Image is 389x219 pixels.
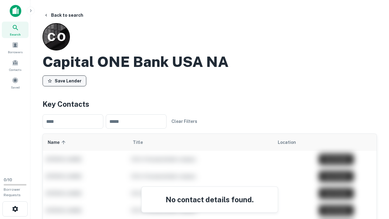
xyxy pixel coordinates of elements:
iframe: Chat Widget [359,170,389,200]
button: Clear Filters [169,116,200,127]
span: Contacts [9,67,21,72]
a: Search [2,22,29,38]
button: Save Lender [43,75,86,86]
span: Borrowers [8,50,22,54]
span: 0 / 10 [4,178,12,182]
h4: Key Contacts [43,99,377,109]
h2: Capital ONE Bank USA NA [43,53,229,71]
span: Borrower Requests [4,187,21,197]
img: capitalize-icon.png [10,5,21,17]
button: Back to search [41,10,86,21]
span: Saved [11,85,20,90]
span: Search [10,32,21,37]
a: Borrowers [2,39,29,56]
a: Saved [2,75,29,91]
h4: No contact details found. [149,194,270,205]
a: Contacts [2,57,29,73]
p: C O [47,28,65,46]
